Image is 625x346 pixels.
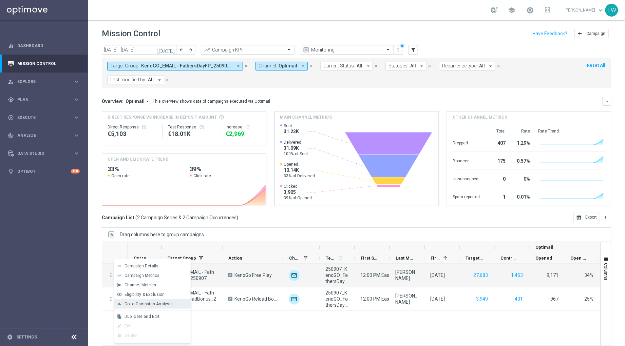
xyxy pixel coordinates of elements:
[284,128,299,135] span: 31.23K
[396,256,413,261] span: Last Modified By
[153,98,270,104] div: This overview shows data of campaigns executed via Optimail
[453,173,480,184] div: Unsubscribed
[514,155,530,166] div: 0.57%
[374,64,378,68] i: close
[576,215,582,220] i: open_in_browser
[120,232,204,237] div: Row Groups
[204,46,210,53] i: trending_up
[360,296,511,302] span: 12:00 PM Eastern Australia Time (Sydney) (UTC +10:00)
[120,232,204,237] span: Drag columns here to group campaigns
[108,156,168,162] h4: OPEN AND CLICK RATE TREND
[243,62,249,70] button: close
[164,76,170,84] button: close
[108,124,157,130] div: Direct Response
[535,256,552,261] span: Opened
[453,137,480,148] div: Dropped
[17,55,80,73] a: Mission Control
[117,314,122,319] i: file_copy
[284,189,312,195] span: 3,905
[73,78,80,85] i: keyboard_arrow_right
[584,296,593,302] span: Open Rate = Opened / Delivered
[7,151,80,156] button: Data Studio keyboard_arrow_right
[410,63,416,69] span: All
[226,130,261,138] div: €2,969
[71,169,80,174] div: +10
[603,97,611,106] button: keyboard_arrow_down
[514,128,530,134] div: Rate
[427,64,432,68] i: close
[17,162,71,180] a: Optibot
[108,272,114,278] button: more_vert
[320,62,373,70] button: Current Status: All arrow_drop_down
[338,255,343,261] i: refresh
[284,151,308,157] span: 100% of Sent
[8,55,80,73] div: Mission Control
[108,130,157,138] div: €5,103
[73,114,80,121] i: keyboard_arrow_right
[141,63,232,69] span: KenoGO_EMAIL - FathersDayFP_250907 KenoGO_EMAIL - FathersDayReloadBonus_250907 KenoGO_PUSH - Fath...
[473,271,489,280] button: 27,683
[605,4,618,17] div: TW
[157,47,175,53] i: [DATE]
[8,79,14,85] i: person_search
[126,98,145,104] span: Optimail
[495,62,501,70] button: close
[8,79,73,85] div: Explore
[234,296,277,302] span: KenoGo Reload Bonus
[514,173,530,184] div: 0%
[7,97,80,102] div: gps_fixed Plan keyboard_arrow_right
[431,256,440,261] span: First in Range
[535,245,553,250] span: Optimail
[547,272,558,278] span: 9,171
[514,191,530,202] div: 0.01%
[7,115,80,120] div: play_circle_outline Execute keyboard_arrow_right
[284,184,312,189] span: Clicked
[430,296,445,302] div: 07 Sep 2025, Sunday
[179,47,184,52] i: arrow_back
[442,63,477,69] span: Recurrence type:
[193,173,211,179] span: Click rate
[533,31,568,36] input: Have Feedback?
[8,168,14,175] i: lightbulb
[361,256,378,261] span: First Send Time
[201,45,295,55] ng-select: Campaign KPI
[395,269,419,281] div: Tina Wang
[255,62,308,70] button: Channel: Optimail arrow_drop_down
[125,283,156,287] span: Channel Metrics
[114,299,191,309] button: bar_chart Go to Campaign Analysis
[235,63,241,69] i: arrow_drop_down
[325,266,349,284] span: 250907_KenoGO_FathersDayFreePlay
[488,137,506,148] div: 407
[107,62,243,70] button: Target Group: KenoGO_EMAIL - FathersDayFP_250907, KenoGO_EMAIL - FathersDayReloadBonus_250907, Ke...
[226,124,261,130] div: Increase
[8,115,73,121] div: Execute
[156,45,176,55] button: [DATE]
[228,297,232,301] span: A
[8,133,14,139] i: track_changes
[134,256,150,261] span: Current Status
[466,256,483,261] span: Targeted Customers
[284,123,299,128] span: Sent
[125,292,165,297] span: Eligibility & Exclusion
[111,173,130,179] span: Open rate
[228,256,242,261] span: Action
[102,98,124,104] h3: Overview:
[453,191,480,202] div: Spam reported
[337,254,343,262] span: Calculate column
[325,290,349,308] span: 250907_KenoGO_FathersDayBonusReload
[538,128,606,134] div: Rate Trend
[8,97,14,103] i: gps_fixed
[488,63,494,69] i: arrow_drop_down
[167,269,216,281] span: KenoGO_EMAIL - FathersDayFP_250907
[114,280,191,290] button: send Channel Metrics
[8,97,73,103] div: Plan
[168,130,215,138] div: €18,009
[168,124,215,130] div: Test Response
[7,43,80,48] div: equalizer Dashboard
[8,115,14,121] i: play_circle_outline
[479,63,485,69] span: All
[148,77,154,83] span: All
[7,133,80,138] div: track_changes Analyze keyboard_arrow_right
[188,47,193,52] i: arrow_forward
[108,296,114,302] i: more_vert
